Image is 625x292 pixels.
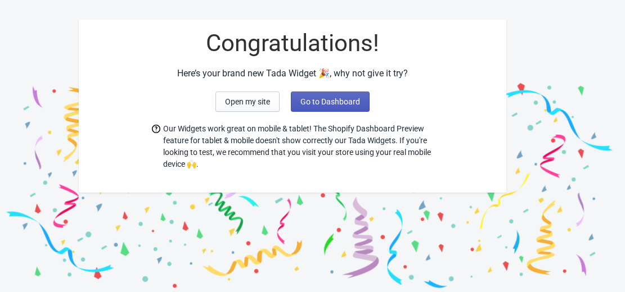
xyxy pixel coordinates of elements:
[300,97,360,106] span: Go to Dashboard
[79,31,506,56] div: Congratulations!
[309,8,619,292] img: final_2.png
[225,97,270,106] span: Open my site
[215,92,280,112] button: Open my site
[79,67,506,80] div: Here’s your brand new Tada Widget 🎉, why not give it try?
[163,123,433,170] span: Our Widgets work great on mobile & tablet! The Shopify Dashboard Preview feature for tablet & mob...
[291,92,370,112] button: Go to Dashboard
